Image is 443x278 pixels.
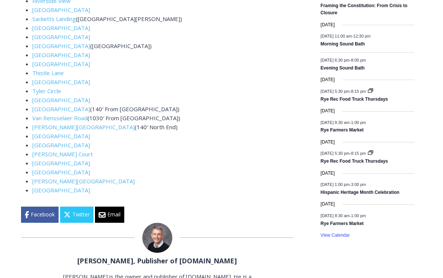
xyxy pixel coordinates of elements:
span: 8:15 pm [351,151,366,156]
time: [DATE] [321,76,335,83]
span: 3:00 pm [351,182,366,187]
time: - [321,213,366,218]
span: [DATE] 6:30 pm [321,58,350,62]
div: / [84,63,86,71]
span: [DATE] 8:30 am [321,120,350,124]
a: [GEOGRAPHIC_DATA] [32,33,90,41]
a: Rye Rec Food Truck Thursdays [321,97,388,103]
a: Hispanic Heritage Month Celebration [321,190,399,196]
a: [PERSON_NAME] Read Sanctuary Fall Fest: [DATE] [0,75,108,94]
a: [PERSON_NAME][GEOGRAPHIC_DATA] [32,177,135,185]
div: unique DIY crafts [78,22,105,62]
a: View Calendar [321,233,350,238]
time: - [321,151,367,156]
li: (140′ North End) [32,122,293,131]
a: Tyler Circle [32,87,61,95]
a: [GEOGRAPHIC_DATA] [32,105,90,113]
li: ([GEOGRAPHIC_DATA][PERSON_NAME]) [32,14,293,23]
a: Twitter [60,207,93,222]
time: [DATE] [321,21,335,29]
time: [DATE] [321,107,335,115]
a: [GEOGRAPHIC_DATA] [32,168,90,176]
a: Morning Sound Bath [321,41,365,47]
time: [DATE] [321,201,335,208]
time: - [321,120,366,124]
a: Intern @ [DOMAIN_NAME] [181,73,364,94]
span: [DATE] 5:30 pm [321,89,350,93]
div: 6 [87,63,91,71]
a: Van Rensselaer Road [32,114,87,122]
a: [GEOGRAPHIC_DATA] [32,141,90,149]
li: ([GEOGRAPHIC_DATA]) [32,41,293,50]
a: [GEOGRAPHIC_DATA] [32,51,90,59]
span: 12:30 pm [353,34,371,38]
span: [DATE] 5:30 pm [321,151,350,156]
div: "We would have speakers with experience in local journalism speak to us about their experiences a... [190,0,355,73]
a: Sacketts Landing [32,15,76,23]
a: Email [95,207,124,222]
a: Rye Farmers Market [321,221,364,227]
span: 1:00 pm [351,120,366,124]
a: [GEOGRAPHIC_DATA] [32,96,90,104]
a: [GEOGRAPHIC_DATA] [32,78,90,86]
a: [GEOGRAPHIC_DATA] [32,6,90,14]
span: [DATE] 11:00 am [321,34,352,38]
time: [DATE] [321,170,335,177]
a: [GEOGRAPHIC_DATA] [32,60,90,68]
a: Evening Sound Bath [321,65,365,71]
li: (140′ From [GEOGRAPHIC_DATA]) [32,104,293,113]
a: Rye Farmers Market [321,127,364,133]
span: Intern @ [DOMAIN_NAME] [196,75,348,92]
span: 8:00 pm [351,58,366,62]
a: [GEOGRAPHIC_DATA] [32,24,90,32]
a: [GEOGRAPHIC_DATA] [32,186,90,194]
a: [PERSON_NAME] Court [32,150,93,158]
a: [GEOGRAPHIC_DATA] [32,42,90,50]
a: [PERSON_NAME][GEOGRAPHIC_DATA] [32,123,135,131]
span: 8:15 pm [351,89,366,93]
a: [PERSON_NAME], Publisher of [DOMAIN_NAME] [77,256,237,265]
h4: [PERSON_NAME] Read Sanctuary Fall Fest: [DATE] [6,76,96,93]
a: Rye Rec Food Truck Thursdays [321,159,388,165]
time: [DATE] [321,139,335,146]
span: [DATE] 1:00 pm [321,182,350,187]
time: - [321,89,367,93]
a: Thistle Lane [32,69,64,77]
a: [GEOGRAPHIC_DATA] [32,132,90,140]
a: Facebook [21,207,59,222]
time: - [321,182,366,187]
span: [DATE] 8:30 am [321,213,350,218]
a: Framing the Constitution: From Crisis to Closure [321,3,407,16]
div: 5 [78,63,82,71]
span: 1:00 pm [351,213,366,218]
time: - [321,34,371,38]
li: (1030′ From [GEOGRAPHIC_DATA]) [32,113,293,122]
a: [GEOGRAPHIC_DATA] [32,159,90,167]
time: - [321,58,366,62]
